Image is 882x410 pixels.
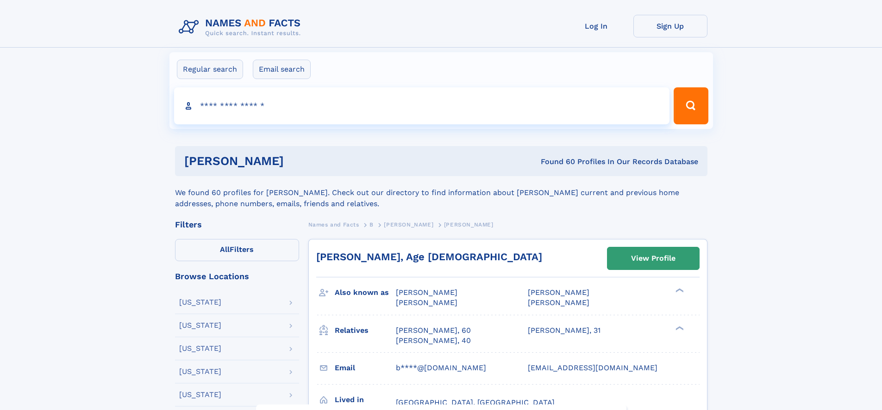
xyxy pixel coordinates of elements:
[444,221,494,228] span: [PERSON_NAME]
[179,345,221,352] div: [US_STATE]
[528,325,601,336] a: [PERSON_NAME], 31
[396,336,471,346] a: [PERSON_NAME], 40
[384,221,433,228] span: [PERSON_NAME]
[179,299,221,306] div: [US_STATE]
[175,15,308,40] img: Logo Names and Facts
[369,219,374,230] a: B
[335,392,396,408] h3: Lived in
[528,363,657,372] span: [EMAIL_ADDRESS][DOMAIN_NAME]
[175,176,707,209] div: We found 60 profiles for [PERSON_NAME]. Check out our directory to find information about [PERSON...
[559,15,633,37] a: Log In
[369,221,374,228] span: B
[175,239,299,261] label: Filters
[175,220,299,229] div: Filters
[184,155,413,167] h1: [PERSON_NAME]
[308,219,359,230] a: Names and Facts
[528,288,589,297] span: [PERSON_NAME]
[396,325,471,336] a: [PERSON_NAME], 60
[396,288,457,297] span: [PERSON_NAME]
[674,87,708,124] button: Search Button
[396,398,555,407] span: [GEOGRAPHIC_DATA], [GEOGRAPHIC_DATA]
[412,157,698,167] div: Found 60 Profiles In Our Records Database
[673,288,684,294] div: ❯
[335,323,396,338] h3: Relatives
[177,60,243,79] label: Regular search
[253,60,311,79] label: Email search
[335,360,396,376] h3: Email
[316,251,542,263] a: [PERSON_NAME], Age [DEMOGRAPHIC_DATA]
[631,248,676,269] div: View Profile
[396,298,457,307] span: [PERSON_NAME]
[528,298,589,307] span: [PERSON_NAME]
[335,285,396,300] h3: Also known as
[220,245,230,254] span: All
[179,368,221,375] div: [US_STATE]
[175,272,299,281] div: Browse Locations
[384,219,433,230] a: [PERSON_NAME]
[673,325,684,331] div: ❯
[179,322,221,329] div: [US_STATE]
[607,247,699,269] a: View Profile
[174,87,670,124] input: search input
[633,15,707,37] a: Sign Up
[179,391,221,398] div: [US_STATE]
